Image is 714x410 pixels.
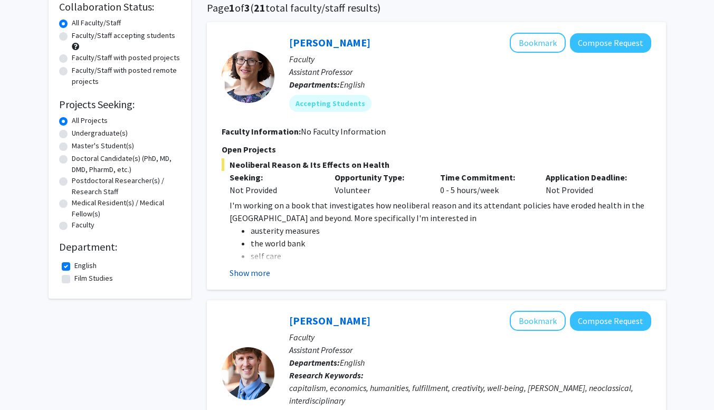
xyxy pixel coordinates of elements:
label: Faculty/Staff with posted projects [72,52,180,63]
label: Undergraduate(s) [72,128,128,139]
button: Add Joanna Eleftheriou to Bookmarks [510,33,566,53]
li: austerity measures [251,224,651,237]
label: Faculty/Staff with posted remote projects [72,65,180,87]
h2: Collaboration Status: [59,1,180,13]
span: 3 [244,1,250,14]
p: Application Deadline: [546,171,635,184]
label: Master's Student(s) [72,140,134,151]
p: I'm working on a book that investigates how neoliberal reason and its attendant policies have ero... [230,199,651,224]
a: [PERSON_NAME] [289,314,370,327]
label: English [74,260,97,271]
button: Compose Request to Kyle Garton-Gundling [570,311,651,331]
b: Research Keywords: [289,370,364,380]
h2: Department: [59,241,180,253]
p: Time Commitment: [440,171,530,184]
p: Faculty [289,53,651,65]
p: Open Projects [222,143,651,156]
label: Doctoral Candidate(s) (PhD, MD, DMD, PharmD, etc.) [72,153,180,175]
span: Neoliberal Reason & Its Effects on Health [222,158,651,171]
li: the world bank [251,237,651,250]
label: All Projects [72,115,108,126]
div: Not Provided [230,184,319,196]
mat-chip: Accepting Students [289,95,372,112]
button: Compose Request to Joanna Eleftheriou [570,33,651,53]
b: Departments: [289,79,340,90]
div: 0 - 5 hours/week [432,171,538,196]
button: Add Kyle Garton-Gundling to Bookmarks [510,311,566,331]
li: self care [251,250,651,262]
button: Show more [230,266,270,279]
label: Film Studies [74,273,113,284]
div: Not Provided [538,171,643,196]
iframe: Chat [8,363,45,402]
span: English [340,79,365,90]
span: English [340,357,365,368]
span: 21 [254,1,265,14]
div: Volunteer [327,171,432,196]
label: Faculty [72,220,94,231]
b: Faculty Information: [222,126,301,137]
h1: Page of ( total faculty/staff results) [207,2,666,14]
h2: Projects Seeking: [59,98,180,111]
b: Departments: [289,357,340,368]
label: Faculty/Staff accepting students [72,30,175,41]
p: Opportunity Type: [335,171,424,184]
p: Assistant Professor [289,65,651,78]
a: [PERSON_NAME] [289,36,370,49]
p: Faculty [289,331,651,344]
label: Postdoctoral Researcher(s) / Research Staff [72,175,180,197]
label: Medical Resident(s) / Medical Fellow(s) [72,197,180,220]
label: All Faculty/Staff [72,17,121,28]
span: No Faculty Information [301,126,386,137]
p: Seeking: [230,171,319,184]
span: 1 [229,1,235,14]
div: capitalism, economics, humanities, fulfillment, creativity, well-being, [PERSON_NAME], neoclassic... [289,382,651,407]
p: Assistant Professor [289,344,651,356]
